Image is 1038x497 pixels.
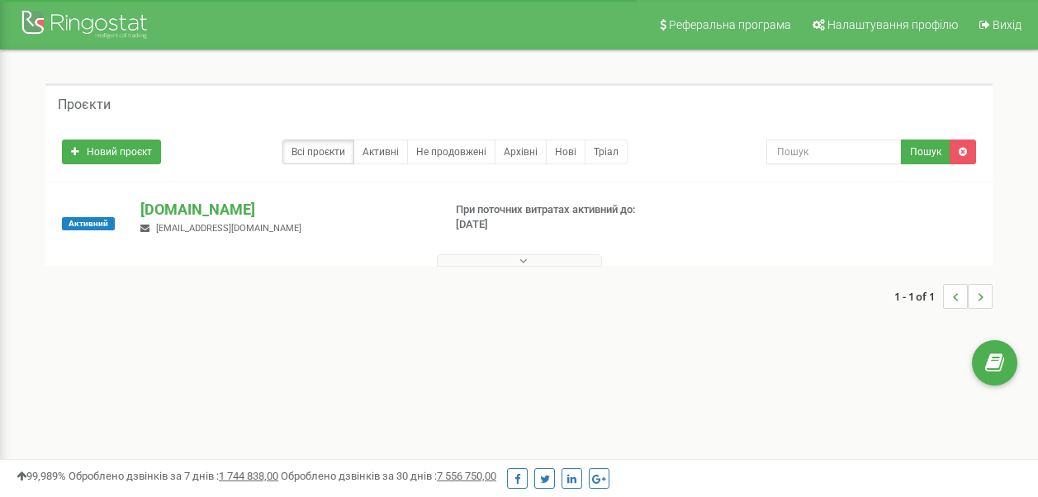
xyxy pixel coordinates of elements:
[766,140,902,164] input: Пошук
[156,223,301,234] span: [EMAIL_ADDRESS][DOMAIN_NAME]
[17,470,66,482] span: 99,989%
[894,267,993,325] nav: ...
[901,140,950,164] button: Пошук
[456,202,666,233] p: При поточних витратах активний до: [DATE]
[827,18,958,31] span: Налаштування профілю
[437,470,496,482] u: 7 556 750,00
[353,140,408,164] a: Активні
[546,140,585,164] a: Нові
[58,97,111,112] h5: Проєкти
[894,284,943,309] span: 1 - 1 of 1
[281,470,496,482] span: Оброблено дзвінків за 30 днів :
[585,140,628,164] a: Тріал
[219,470,278,482] u: 1 744 838,00
[140,199,429,220] p: [DOMAIN_NAME]
[62,140,161,164] a: Новий проєкт
[407,140,495,164] a: Не продовжені
[69,470,278,482] span: Оброблено дзвінків за 7 днів :
[669,18,791,31] span: Реферальна програма
[993,18,1021,31] span: Вихід
[62,217,115,230] span: Активний
[282,140,354,164] a: Всі проєкти
[495,140,547,164] a: Архівні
